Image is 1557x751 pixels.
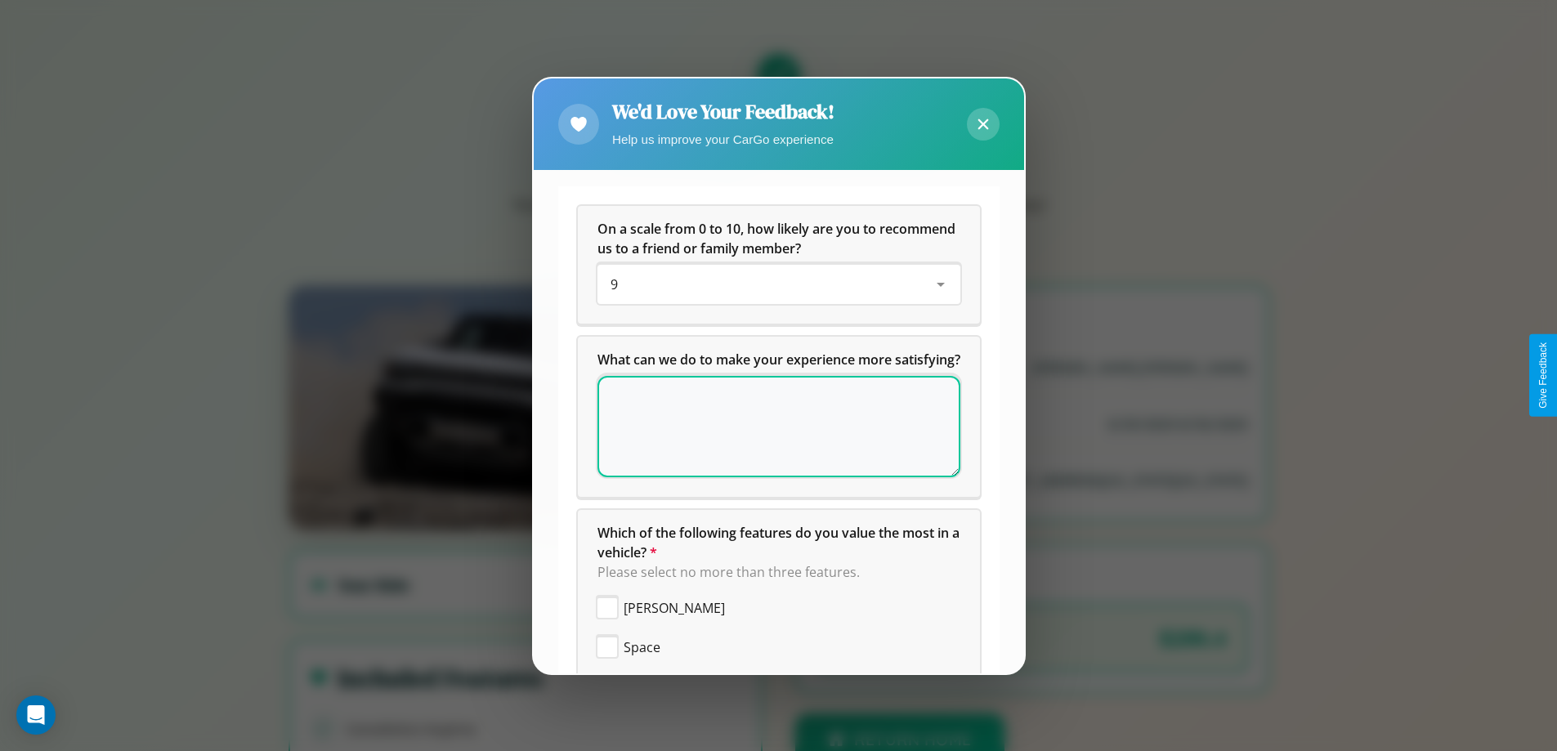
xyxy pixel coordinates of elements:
div: On a scale from 0 to 10, how likely are you to recommend us to a friend or family member? [578,206,980,324]
span: Space [624,637,660,657]
span: Which of the following features do you value the most in a vehicle? [597,524,963,561]
h5: On a scale from 0 to 10, how likely are you to recommend us to a friend or family member? [597,219,960,258]
div: On a scale from 0 to 10, how likely are you to recommend us to a friend or family member? [597,265,960,304]
span: [PERSON_NAME] [624,598,725,618]
span: On a scale from 0 to 10, how likely are you to recommend us to a friend or family member? [597,220,959,257]
div: Open Intercom Messenger [16,695,56,735]
span: What can we do to make your experience more satisfying? [597,351,960,369]
p: Help us improve your CarGo experience [612,128,834,150]
div: Give Feedback [1537,342,1549,409]
span: 9 [611,275,618,293]
h2: We'd Love Your Feedback! [612,98,834,125]
span: Please select no more than three features. [597,563,860,581]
